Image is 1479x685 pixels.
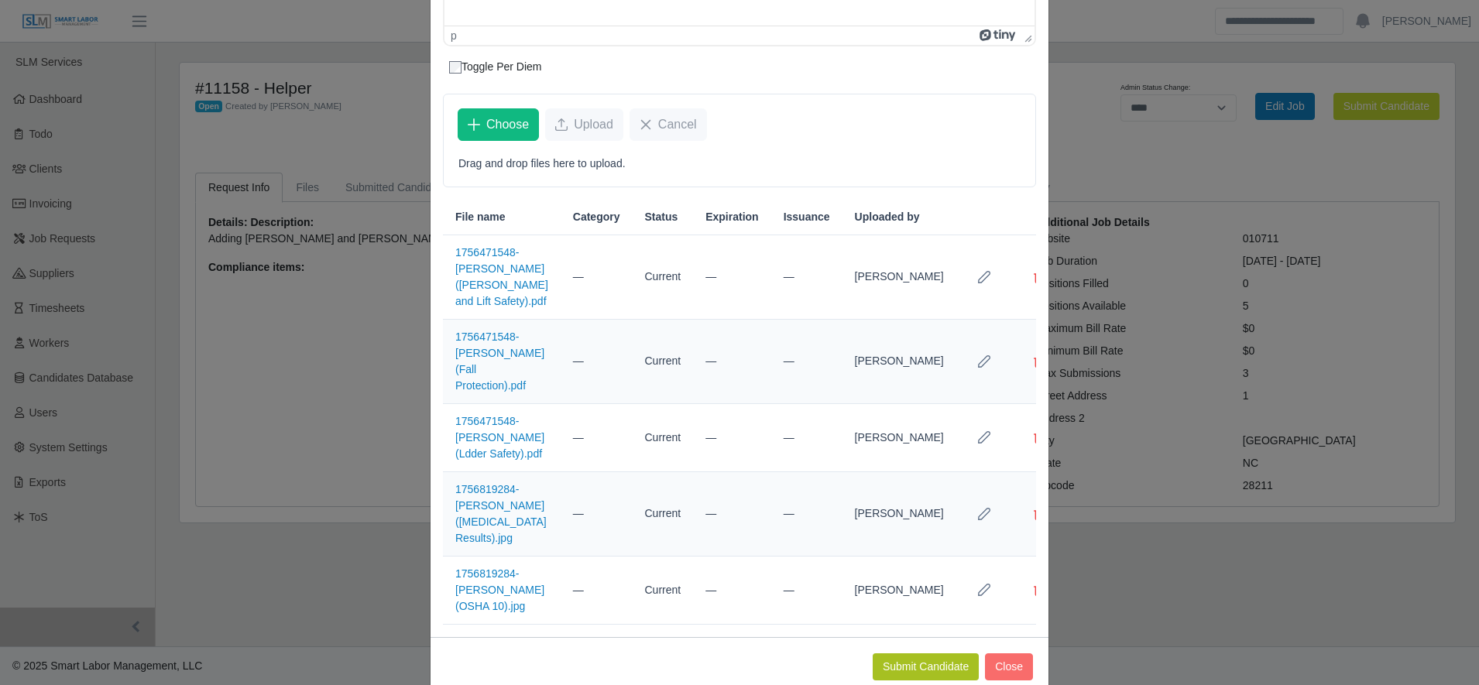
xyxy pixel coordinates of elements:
td: Current [632,235,693,320]
button: Row Edit [969,422,1000,453]
button: Delete file [1024,574,1055,605]
td: — [771,235,842,320]
label: Toggle Per Diem [449,59,542,75]
button: Choose [458,108,539,141]
span: Status [644,209,678,225]
td: Current [632,320,693,404]
button: Row Edit [969,262,1000,293]
a: 1756471548-[PERSON_NAME] (Fall Protection).pdf [455,331,544,392]
a: 1756819284-[PERSON_NAME] ([MEDICAL_DATA] Results).jpg [455,483,547,544]
td: Current [632,472,693,557]
a: 1756471548-[PERSON_NAME] ([PERSON_NAME] and Lift Safety).pdf [455,246,548,307]
td: — [561,404,633,472]
span: File name [455,209,506,225]
td: — [561,472,633,557]
span: Issuance [784,209,830,225]
td: — [771,557,842,625]
td: [PERSON_NAME] [842,557,956,625]
span: Cancel [658,115,697,134]
td: — [771,404,842,472]
span: Choose [486,115,529,134]
div: Press the Up and Down arrow keys to resize the editor. [1018,26,1035,45]
td: — [771,472,842,557]
body: Rich Text Area. Press ALT-0 for help. [12,12,578,29]
span: Uploaded by [855,209,920,225]
a: 1756471548-[PERSON_NAME] (Ldder Safety).pdf [455,415,544,460]
td: — [693,404,770,472]
td: — [693,472,770,557]
span: Category [573,209,620,225]
td: [PERSON_NAME] [842,320,956,404]
td: [PERSON_NAME] [842,404,956,472]
td: — [561,235,633,320]
td: — [561,320,633,404]
a: 1756819284-[PERSON_NAME] (OSHA 10).jpg [455,567,544,612]
button: Row Edit [969,574,1000,605]
td: — [693,557,770,625]
button: Delete file [1024,346,1055,377]
button: Upload [545,108,623,141]
td: Current [632,557,693,625]
td: [PERSON_NAME] [842,472,956,557]
td: [PERSON_NAME] [842,235,956,320]
span: Upload [574,115,613,134]
td: — [561,557,633,625]
button: Delete file [1024,422,1055,453]
td: Current [632,404,693,472]
button: Cancel [630,108,707,141]
button: Delete file [1024,498,1055,529]
td: — [771,320,842,404]
button: Row Edit [969,346,1000,377]
input: Toggle Per Diem [449,61,462,74]
td: — [693,235,770,320]
button: Row Edit [969,498,1000,529]
span: Expiration [705,209,758,225]
td: — [693,320,770,404]
p: Drag and drop files here to upload. [458,156,1021,172]
button: Delete file [1024,262,1055,293]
